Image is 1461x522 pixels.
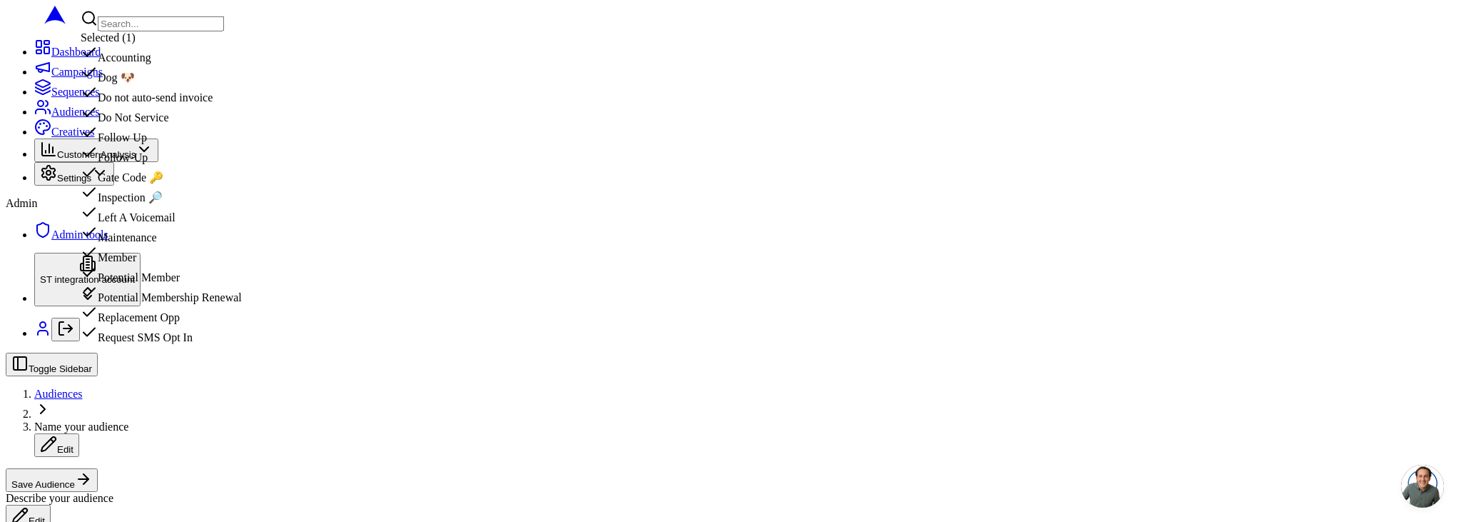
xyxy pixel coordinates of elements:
button: Edit [34,433,79,457]
span: Creatives [51,126,94,138]
div: Potential Membership Renewal [81,284,242,304]
button: Toggle Sidebar [6,353,98,376]
div: Member [81,244,242,264]
div: Suggestions [81,44,242,344]
a: Admin tools [34,229,108,241]
div: Do not auto-send invoice [81,84,242,104]
button: Customer Analysis [34,139,158,162]
a: Creatives [34,126,94,138]
span: Settings [57,173,91,184]
div: Open chat [1401,465,1444,508]
button: Settings [34,162,114,186]
a: Audiences [34,106,100,118]
span: Edit [57,444,73,455]
div: Request SMS Opt In [81,324,242,344]
a: Audiences [34,388,83,400]
a: Sequences [34,86,100,98]
div: Left A Voicemail [81,204,242,224]
button: ST integration account [34,253,141,306]
span: Describe your audience [6,492,113,504]
button: Log out [51,318,80,341]
nav: breadcrumb [6,388,1455,457]
div: Replacement Opp [81,304,242,324]
span: Sequences [51,86,100,98]
div: Follow-Up [81,144,242,164]
button: Save Audience [6,468,98,492]
span: Audiences [51,106,100,118]
span: Name your audience [34,421,128,433]
div: Do Not Service [81,104,242,124]
input: Search... [98,16,224,31]
span: Customer Analysis [57,149,136,160]
span: Admin tools [51,229,108,241]
div: Potential Member [81,264,242,284]
div: Gate Code 🔑 [81,164,242,184]
a: Dashboard [34,46,101,58]
span: ST integration account [40,274,135,285]
a: Campaigns [34,66,103,78]
div: Admin [6,197,1455,210]
div: Maintenance [81,224,242,244]
div: Accounting [81,44,242,64]
span: Dashboard [51,46,101,58]
div: Follow Up [81,124,242,144]
div: Selected ( 1 ) [81,31,242,44]
span: Toggle Sidebar [29,363,92,374]
div: Inspection 🔎 [81,184,242,204]
span: Campaigns [51,66,103,78]
div: Dog 🐶 [81,64,242,84]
